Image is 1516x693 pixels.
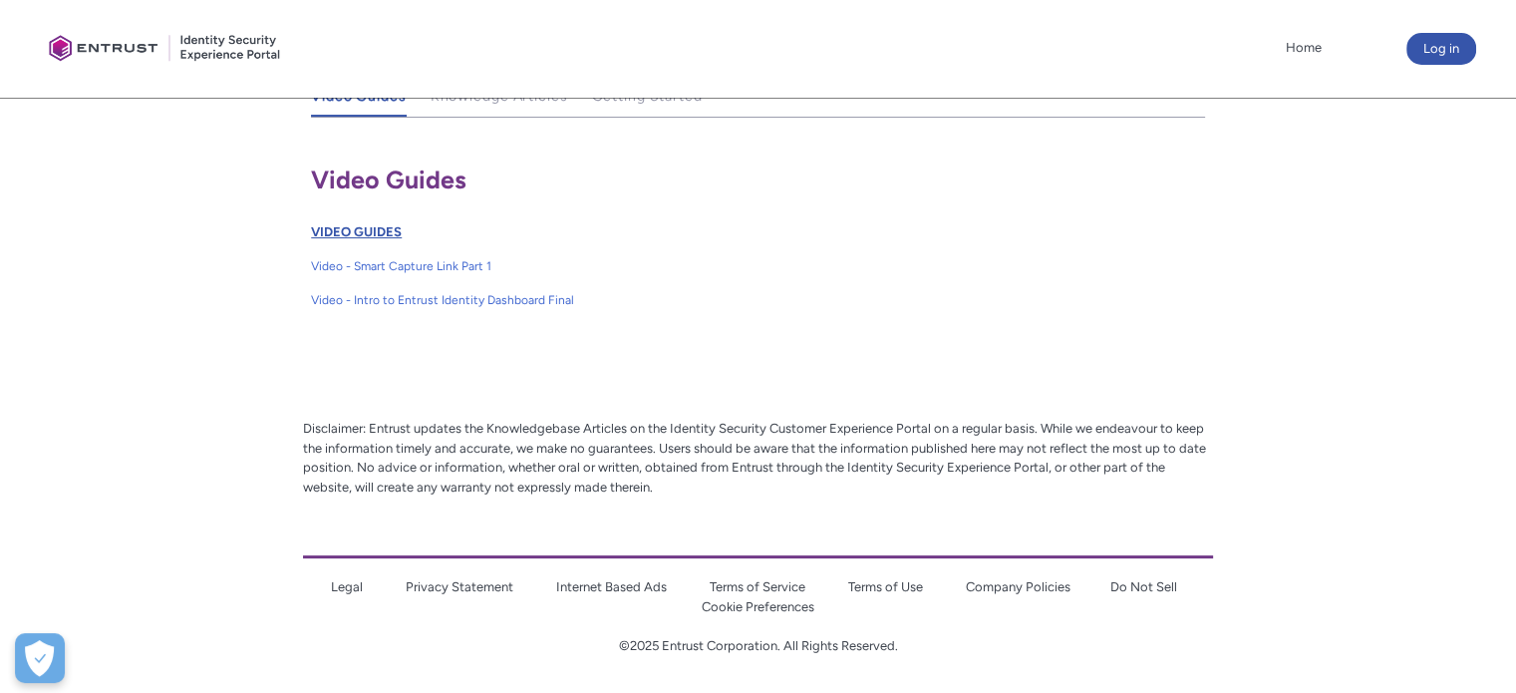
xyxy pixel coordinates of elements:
a: VIDEO GUIDES [311,224,402,239]
p: Disclaimer: Entrust updates the Knowledgebase Articles on the Identity Security Customer Experien... [303,419,1213,497]
span: Video Guides [311,88,407,105]
span: Getting Started [591,88,702,105]
a: Terms of Use [847,579,922,594]
a: Terms of Service [709,579,804,594]
span: Video - Intro to Entrust Identity Dashboard Final [311,291,642,309]
a: Company Policies [965,579,1069,594]
div: Cookie Preferences [15,633,65,683]
a: Home [1281,33,1327,63]
button: Open Preferences [15,633,65,683]
span: Video Guides [311,165,466,194]
button: Log in [1406,33,1476,65]
a: Privacy Statement [405,579,512,594]
a: Do Not Sell [1109,579,1176,594]
a: Video - Smart Capture Link Part 1 [311,249,642,283]
span: Video - Smart Capture Link Part 1 [311,257,642,275]
a: Legal [330,579,362,594]
a: Internet Based Ads [555,579,666,594]
a: Cookie Preferences [702,599,814,614]
p: ©2025 Entrust Corporation. All Rights Reserved. [303,636,1213,656]
span: Knowledge Articles [431,88,568,105]
a: Video - Intro to Entrust Identity Dashboard Final [311,283,642,317]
